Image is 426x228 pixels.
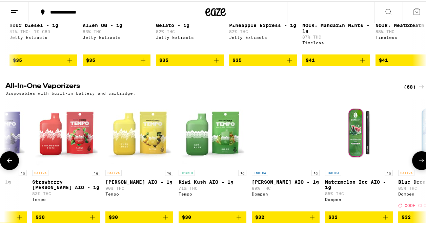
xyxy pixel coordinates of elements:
[5,90,136,94] p: Disposables with built-in battery and cartridge.
[83,28,150,32] p: 83% THC
[252,178,320,183] p: [PERSON_NAME] AIO - 1g
[105,178,173,183] p: [PERSON_NAME] AIO - 1g
[229,28,297,32] p: 82% THC
[4,5,49,10] span: Hi. Need any help?
[179,185,246,189] p: 71% THC
[9,53,77,65] button: Add to bag
[379,56,388,62] span: $41
[402,213,411,219] span: $32
[328,213,338,219] span: $32
[9,28,77,32] p: 81% THC: 1% CBD
[252,97,320,210] a: Open page for King Louis XIII AIO - 1g from Dompen
[229,53,297,65] button: Add to bag
[385,168,393,175] p: 1g
[32,196,100,200] div: Tempo
[229,21,297,27] p: Pineapple Express - 1g
[36,213,45,219] span: $30
[32,190,100,195] p: 83% THC
[83,21,150,27] p: Alien OG - 1g
[32,178,100,189] p: Strawberry [PERSON_NAME] AIO - 1g
[32,97,100,165] img: Tempo - Strawberry Beltz AIO - 1g
[105,190,173,195] div: Tempo
[325,190,393,195] p: 85% THC
[302,39,370,44] div: Timeless
[179,168,195,175] p: HYBRID
[32,168,48,175] p: SATIVA
[252,168,268,175] p: INDICA
[105,210,173,222] button: Add to bag
[92,168,100,175] p: 1g
[229,34,297,38] div: Jetty Extracts
[252,190,320,195] div: Dompen
[302,33,370,38] p: 87% THC
[179,97,246,210] a: Open page for Kiwi Kush AIO - 1g from Tempo
[86,56,95,62] span: $35
[325,97,393,165] img: Dompen - Watermelon Ice AIO - 1g
[83,53,150,65] button: Add to bag
[156,53,224,65] button: Add to bag
[252,97,320,165] img: Dompen - King Louis XIII AIO - 1g
[302,21,370,32] p: NOIR: Mandarin Mints - 1g
[325,97,393,210] a: Open page for Watermelon Ice AIO - 1g from Dompen
[311,168,320,175] p: 1g
[19,168,27,175] p: 1g
[9,34,77,38] div: Jetty Extracts
[109,213,118,219] span: $30
[179,210,246,222] button: Add to bag
[179,178,246,183] p: Kiwi Kush AIO - 1g
[32,210,100,222] button: Add to bag
[325,168,341,175] p: INDICA
[325,210,393,222] button: Add to bag
[252,185,320,189] p: 89% THC
[306,56,315,62] span: $41
[325,178,393,189] p: Watermelon Ice AIO - 1g
[156,34,224,38] div: Jetty Extracts
[105,97,173,210] a: Open page for Yuzu Haze AIO - 1g from Tempo
[156,21,224,27] p: Gelato - 1g
[159,56,168,62] span: $35
[325,196,393,200] div: Dompen
[105,97,173,165] img: Tempo - Yuzu Haze AIO - 1g
[252,210,320,222] button: Add to bag
[179,97,246,165] img: Tempo - Kiwi Kush AIO - 1g
[156,28,224,32] p: 82% THC
[9,21,77,27] p: Sour Diesel - 1g
[83,34,150,38] div: Jetty Extracts
[165,168,173,175] p: 1g
[13,56,22,62] span: $35
[398,168,414,175] p: SATIVA
[404,82,426,90] a: (68)
[105,168,122,175] p: SATIVA
[302,53,370,65] button: Add to bag
[179,190,246,195] div: Tempo
[105,185,173,189] p: 90% THC
[182,213,191,219] span: $30
[255,213,264,219] span: $32
[32,97,100,210] a: Open page for Strawberry Beltz AIO - 1g from Tempo
[238,168,246,175] p: 1g
[232,56,242,62] span: $35
[5,82,392,90] h2: All-In-One Vaporizers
